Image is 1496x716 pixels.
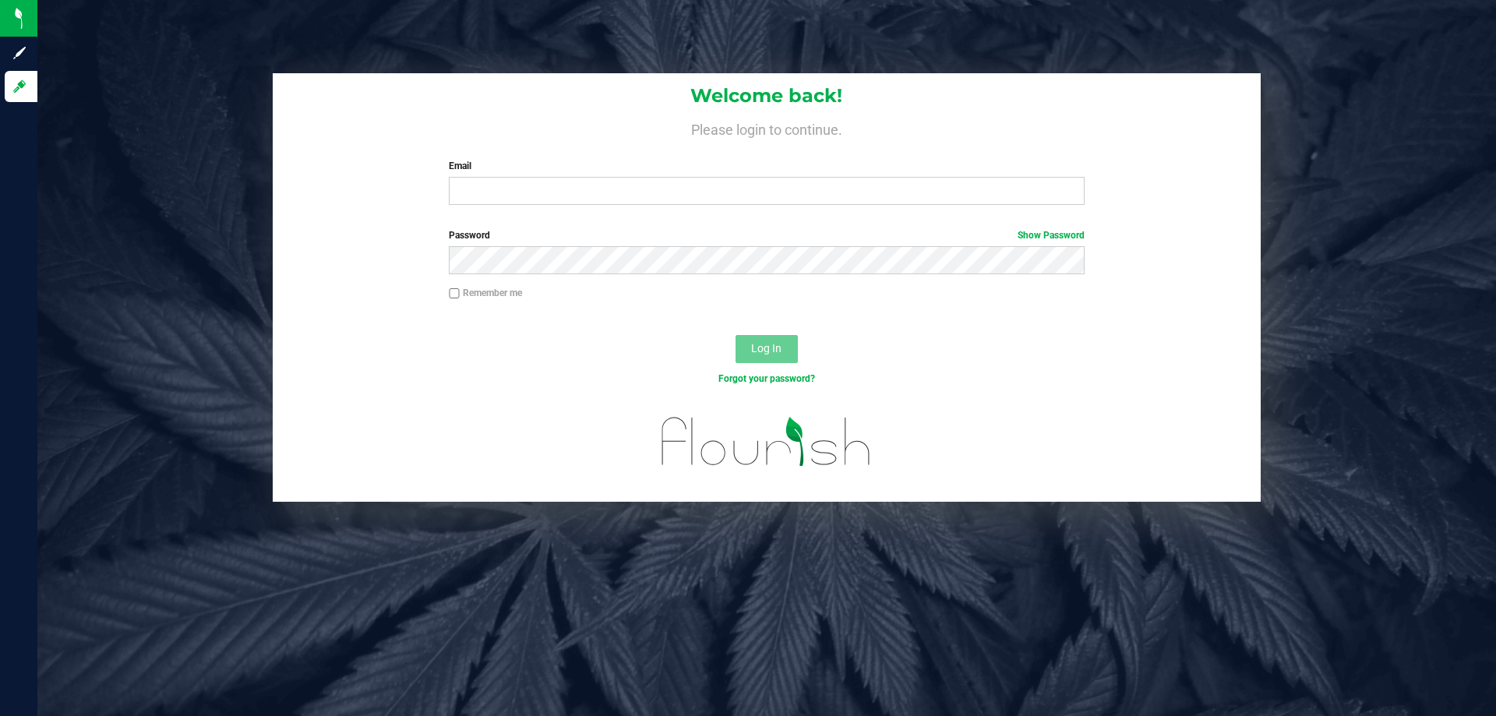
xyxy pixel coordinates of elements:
[449,288,460,299] input: Remember me
[449,159,1084,173] label: Email
[449,230,490,241] span: Password
[718,373,815,384] a: Forgot your password?
[12,45,27,61] inline-svg: Sign up
[449,286,522,300] label: Remember me
[736,335,798,363] button: Log In
[12,79,27,94] inline-svg: Log in
[643,402,890,481] img: flourish_logo.svg
[273,86,1261,106] h1: Welcome back!
[273,118,1261,137] h4: Please login to continue.
[1018,230,1085,241] a: Show Password
[751,342,782,354] span: Log In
